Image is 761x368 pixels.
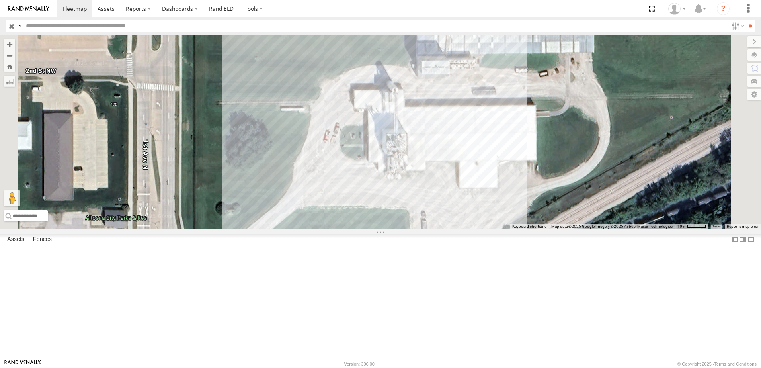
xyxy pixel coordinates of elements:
[3,234,28,245] label: Assets
[512,224,546,229] button: Keyboard shortcuts
[17,20,23,32] label: Search Query
[551,224,673,229] span: Map data ©2025 Google Imagery ©2025 Airbus, Maxar Technologies
[344,362,375,366] div: Version: 306.00
[4,76,15,87] label: Measure
[714,362,757,366] a: Terms and Conditions
[731,234,739,245] label: Dock Summary Table to the Left
[747,89,761,100] label: Map Settings
[675,224,708,229] button: Map Scale: 10 m per 45 pixels
[665,3,689,15] div: Tim Zylstra
[4,39,15,50] button: Zoom in
[677,224,687,229] span: 10 m
[739,234,747,245] label: Dock Summary Table to the Right
[8,6,49,12] img: rand-logo.svg
[712,225,721,228] a: Terms (opens in new tab)
[727,224,759,229] a: Report a map error
[4,50,15,61] button: Zoom out
[717,2,730,15] i: ?
[29,234,56,245] label: Fences
[4,190,20,206] button: Drag Pegman onto the map to open Street View
[677,362,757,366] div: © Copyright 2025 -
[747,234,755,245] label: Hide Summary Table
[4,61,15,72] button: Zoom Home
[728,20,745,32] label: Search Filter Options
[4,360,41,368] a: Visit our Website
